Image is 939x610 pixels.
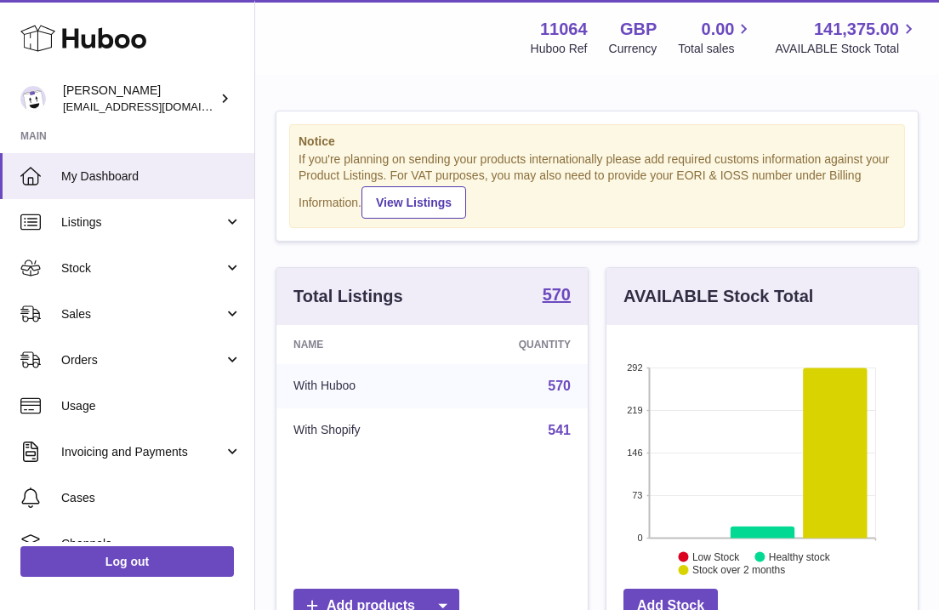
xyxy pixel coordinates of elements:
[444,325,588,364] th: Quantity
[814,18,899,41] span: 141,375.00
[775,18,919,57] a: 141,375.00 AVAILABLE Stock Total
[543,286,571,303] strong: 570
[702,18,735,41] span: 0.00
[20,546,234,577] a: Log out
[620,18,657,41] strong: GBP
[692,550,740,562] text: Low Stock
[61,260,224,276] span: Stock
[609,41,657,57] div: Currency
[61,352,224,368] span: Orders
[775,41,919,57] span: AVAILABLE Stock Total
[632,490,642,500] text: 73
[627,405,642,415] text: 219
[293,285,403,308] h3: Total Listings
[61,214,224,231] span: Listings
[299,134,896,150] strong: Notice
[678,41,754,57] span: Total sales
[63,83,216,115] div: [PERSON_NAME]
[276,408,444,453] td: With Shopify
[540,18,588,41] strong: 11064
[61,168,242,185] span: My Dashboard
[61,490,242,506] span: Cases
[627,448,642,458] text: 146
[61,306,224,322] span: Sales
[678,18,754,57] a: 0.00 Total sales
[61,398,242,414] span: Usage
[20,86,46,111] img: imichellrs@gmail.com
[61,536,242,552] span: Channels
[623,285,813,308] h3: AVAILABLE Stock Total
[276,364,444,408] td: With Huboo
[63,100,250,113] span: [EMAIL_ADDRESS][DOMAIN_NAME]
[61,444,224,460] span: Invoicing and Payments
[548,379,571,393] a: 570
[637,533,642,543] text: 0
[276,325,444,364] th: Name
[299,151,896,218] div: If you're planning on sending your products internationally please add required customs informati...
[543,286,571,306] a: 570
[627,362,642,373] text: 292
[769,550,831,562] text: Healthy stock
[361,186,466,219] a: View Listings
[692,564,785,576] text: Stock over 2 months
[548,423,571,437] a: 541
[531,41,588,57] div: Huboo Ref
